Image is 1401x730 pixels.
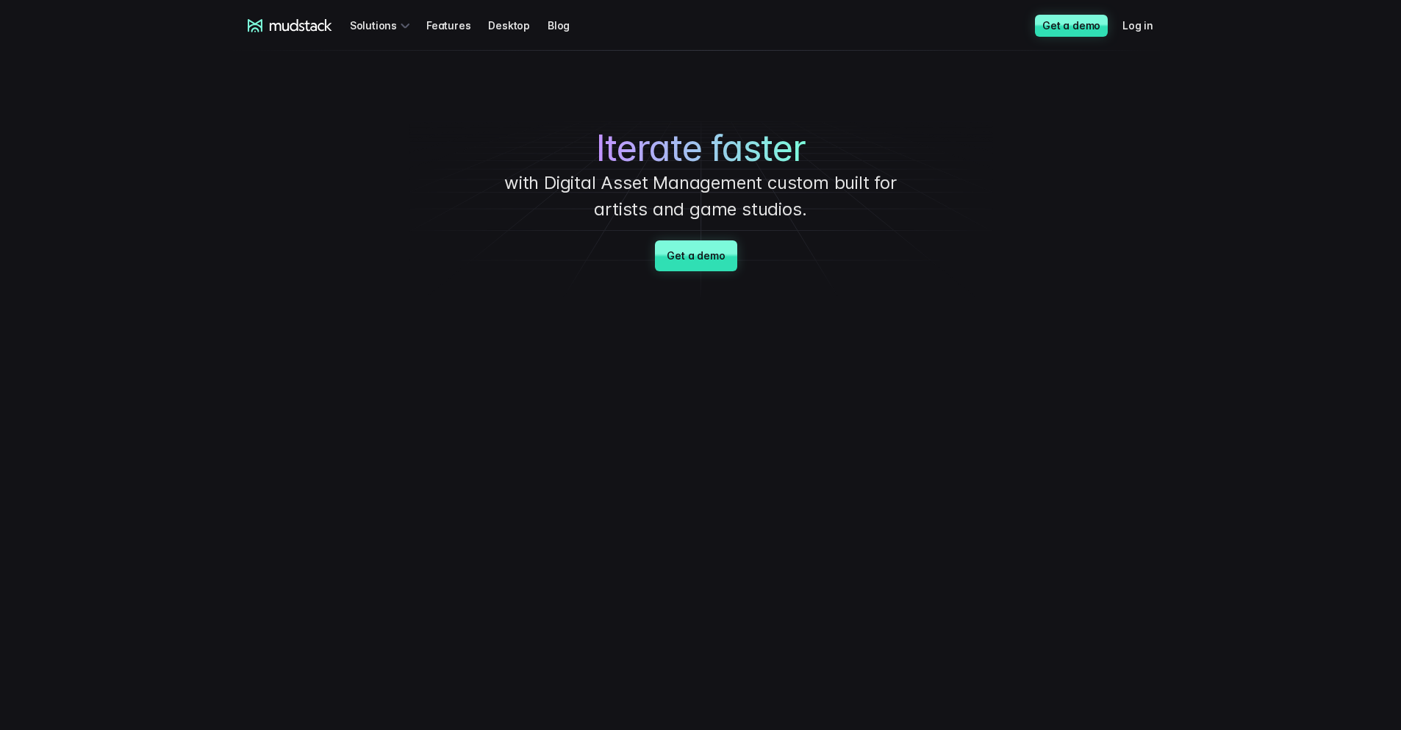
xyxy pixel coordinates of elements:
div: Solutions [350,12,415,39]
a: Log in [1122,12,1171,39]
p: with Digital Asset Management custom built for artists and game studios. [480,170,921,223]
a: Get a demo [1035,15,1108,37]
a: Desktop [488,12,548,39]
a: mudstack logo [248,19,332,32]
span: Iterate faster [596,127,806,170]
a: Features [426,12,488,39]
a: Get a demo [655,240,737,271]
a: Blog [548,12,587,39]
